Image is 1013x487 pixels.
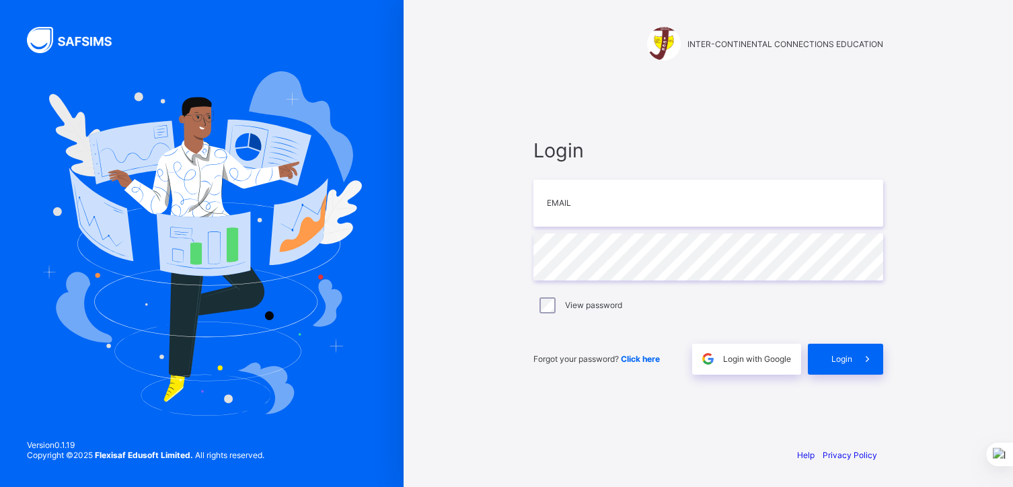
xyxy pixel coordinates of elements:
img: Hero Image [42,71,362,416]
img: SAFSIMS Logo [27,27,128,53]
a: Click here [621,354,660,364]
a: Help [797,450,815,460]
span: Forgot your password? [533,354,660,364]
img: google.396cfc9801f0270233282035f929180a.svg [700,351,716,367]
a: Privacy Policy [823,450,877,460]
span: Login with Google [723,354,791,364]
span: INTER-CONTINENTAL CONNECTIONS EDUCATION [687,39,883,49]
strong: Flexisaf Edusoft Limited. [95,450,193,460]
span: Login [533,139,883,162]
span: Copyright © 2025 All rights reserved. [27,450,264,460]
span: Version 0.1.19 [27,440,264,450]
span: Login [831,354,852,364]
label: View password [565,300,622,310]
